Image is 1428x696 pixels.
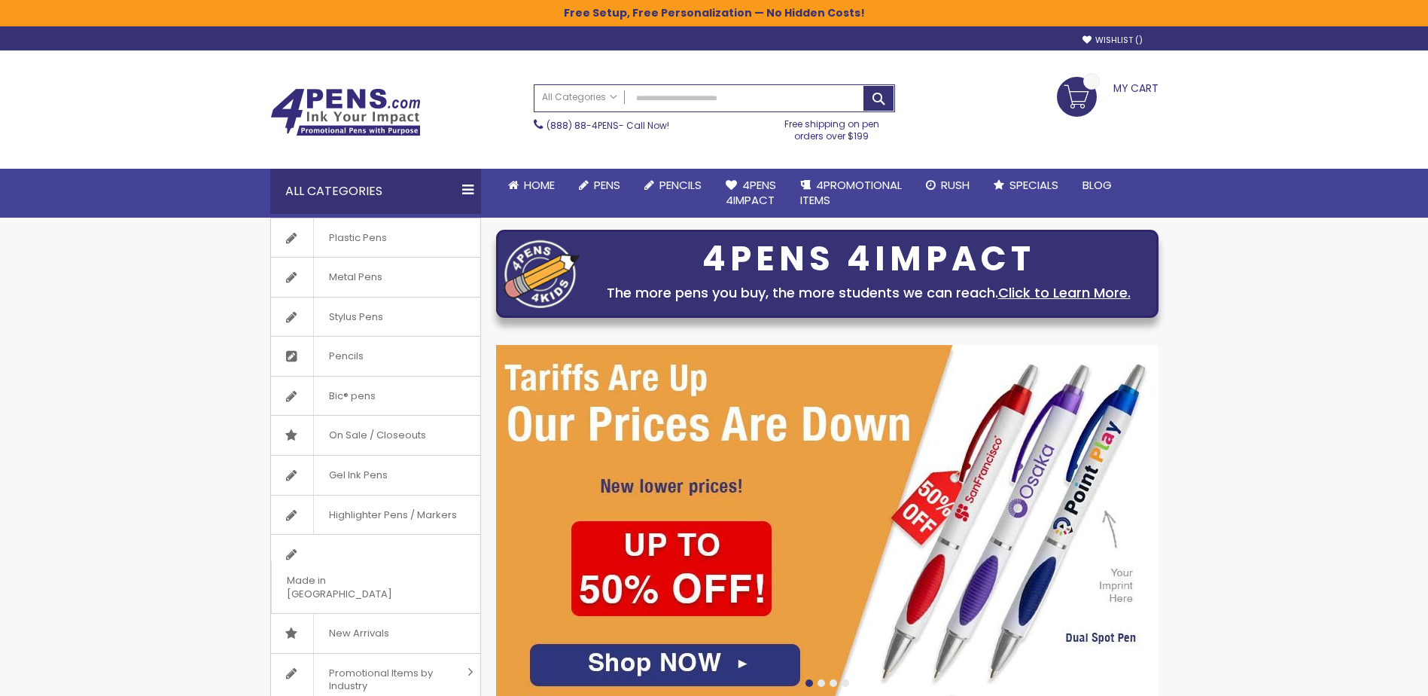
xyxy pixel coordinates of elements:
span: Pencils [659,177,702,193]
span: On Sale / Closeouts [313,416,441,455]
span: Home [524,177,555,193]
a: Made in [GEOGRAPHIC_DATA] [271,535,480,613]
a: Gel Ink Pens [271,456,480,495]
span: Metal Pens [313,258,397,297]
a: Click to Learn More. [998,283,1131,302]
span: Plastic Pens [313,218,402,258]
a: All Categories [534,85,625,110]
img: four_pen_logo.png [504,240,580,308]
span: - Call Now! [547,119,669,132]
a: Pencils [632,169,714,202]
a: Home [496,169,567,202]
a: 4Pens4impact [714,169,788,218]
a: 4PROMOTIONALITEMS [788,169,914,218]
span: Specials [1009,177,1058,193]
span: Highlighter Pens / Markers [313,496,472,535]
a: Blog [1070,169,1124,202]
a: Stylus Pens [271,298,480,337]
span: Stylus Pens [313,298,398,337]
div: 4PENS 4IMPACT [587,243,1150,275]
div: The more pens you buy, the more students we can reach. [587,282,1150,304]
a: New Arrivals [271,614,480,653]
span: 4PROMOTIONAL ITEMS [800,177,902,208]
a: Pencils [271,337,480,376]
div: All Categories [270,169,481,214]
span: Blog [1082,177,1112,193]
span: Rush [941,177,970,193]
span: Bic® pens [313,377,391,416]
div: Free shipping on pen orders over $199 [769,112,895,142]
span: Gel Ink Pens [313,456,403,495]
a: On Sale / Closeouts [271,416,480,455]
span: Made in [GEOGRAPHIC_DATA] [271,561,443,613]
span: All Categories [542,91,617,103]
span: New Arrivals [313,614,404,653]
a: Pens [567,169,632,202]
span: 4Pens 4impact [726,177,776,208]
img: 4Pens Custom Pens and Promotional Products [270,88,421,136]
a: Specials [982,169,1070,202]
a: Highlighter Pens / Markers [271,496,480,535]
span: Pens [594,177,620,193]
a: Bic® pens [271,377,480,416]
a: (888) 88-4PENS [547,119,619,132]
a: Rush [914,169,982,202]
span: Pencils [313,337,379,376]
a: Plastic Pens [271,218,480,258]
a: Metal Pens [271,258,480,297]
a: Wishlist [1082,35,1143,46]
